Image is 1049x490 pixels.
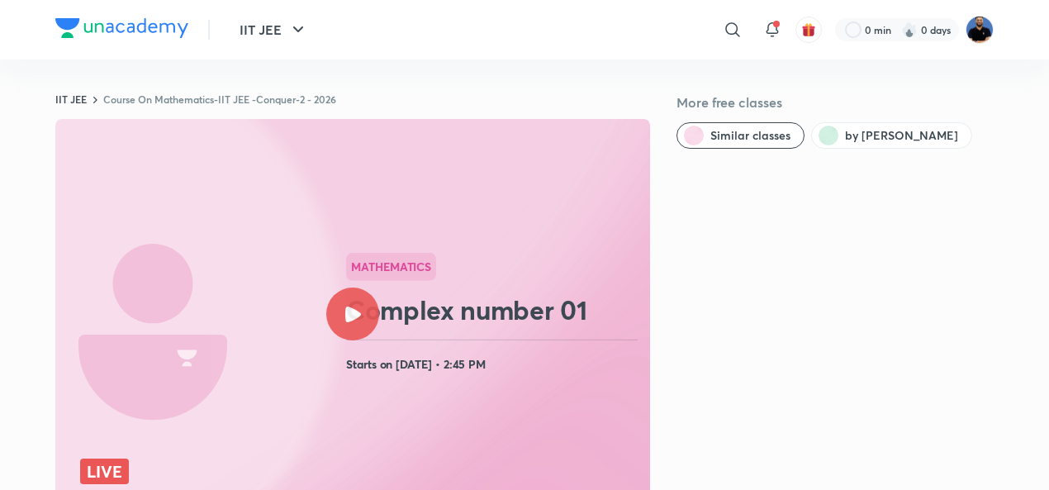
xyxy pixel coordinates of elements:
[801,22,816,37] img: avatar
[346,293,643,326] h2: Complex number 01
[710,127,790,144] span: Similar classes
[676,93,994,112] h5: More free classes
[346,354,643,375] h4: Starts on [DATE] • 2:45 PM
[966,16,994,44] img: Md Afroj
[64,13,109,26] span: Support
[901,21,918,38] img: streak
[103,93,336,106] a: Course On Mathematics-IIT JEE -Conquer-2 - 2026
[55,18,188,38] img: Company Logo
[55,93,87,106] a: IIT JEE
[795,17,822,43] button: avatar
[811,122,972,149] button: by Md Afroj
[845,127,958,144] span: by Md Afroj
[55,18,188,42] a: Company Logo
[230,13,318,46] button: IIT JEE
[676,122,805,149] button: Similar classes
